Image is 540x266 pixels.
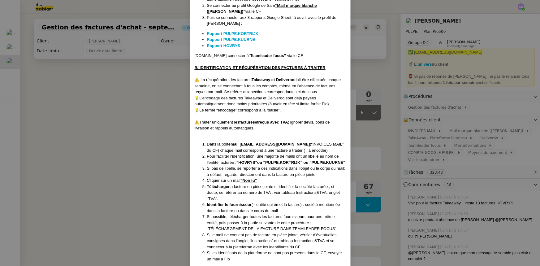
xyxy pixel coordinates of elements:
strong: factures [239,120,255,124]
li: la facture en pièce jointe et identifier la société facturée ; si doute, se référer au numéro de ... [207,184,346,202]
strong: mail [EMAIL_ADDRESS][DOMAIN_NAME] [231,142,310,146]
u: B/ IDENTIFICATION ET RÉCUPÉRATION DES FACTURES À TRAITER [195,65,326,70]
li: Dans la boîte ( ) chaque mail correspond à une facture à traiter (= à encoder) [207,141,346,153]
li: Se connecter au profil Google de Sam via le CF [207,2,346,15]
div: [DOMAIN_NAME] connecter à via le CF [195,53,346,59]
span: et [255,120,258,124]
li: Puis se connecter aux 3 rapports Google Sheet, à ouvrir avec le profil de [PERSON_NAME] : [207,15,346,27]
em: “ [249,53,250,58]
a: Rapport HOVRYS [207,43,240,48]
li: Si pas de libellé, se reporter à des indications dans l’objet ou le corps du mail; à défaut, rega... [207,165,346,177]
strong: Télécharger [207,184,230,189]
div: ⚠️ La récupération des factures doit être effectuée chaque semaine, en se connectant à tous les c... [195,77,346,95]
li: Si les identifiants de la plateforme ne sont pas présents dans le CF, envoyer un mail à Flo [207,250,346,262]
strong: Identifier le fournisseur [207,202,252,207]
u: “INVOICES MAIL” du CF [207,142,344,153]
u: “Non lu” [240,178,257,183]
strong: avec TVA [270,120,288,124]
strong: reçus [258,120,269,124]
u: Pour faciliter l’identification [207,154,255,159]
a: Rapport PULPE.KUURNE [207,37,255,42]
strong: Teamleader focus” [250,53,286,58]
li: , une majorité de mails ont un libellé au nom de l’entité facturée : [207,153,346,165]
strong: “HOVRYS”ou “PULPE.KORTRIJK” ou “PULPE.KUURNE” [236,160,345,165]
li: Si possible, télécharger toutes les factures fournisseurs pour une même entité, puis passer à la ... [207,214,346,232]
div: 💡Le terme “encodage” correspond à la “saisie”. [195,107,346,113]
li: Si le mail ne contient pas de facture en pièce jointe, vérifier d’éventuelles consignes dans l’on... [207,232,346,250]
span: ⚠️Traiter uniquement les [195,120,240,124]
a: Rapport PULPE.KORTRIJK [207,31,259,36]
li: (= entité qui émet la facture) : société mentionnée dans la facture ou dans le corps du mail [207,202,346,214]
strong: Takeaway et Deliveroo [252,77,295,82]
div: 💡L’encodage des factures Takeaway et Deliveroo sont déjà payées automatiquement donc moins priori... [195,95,346,107]
li: Cliquer sur un mail [207,177,346,184]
